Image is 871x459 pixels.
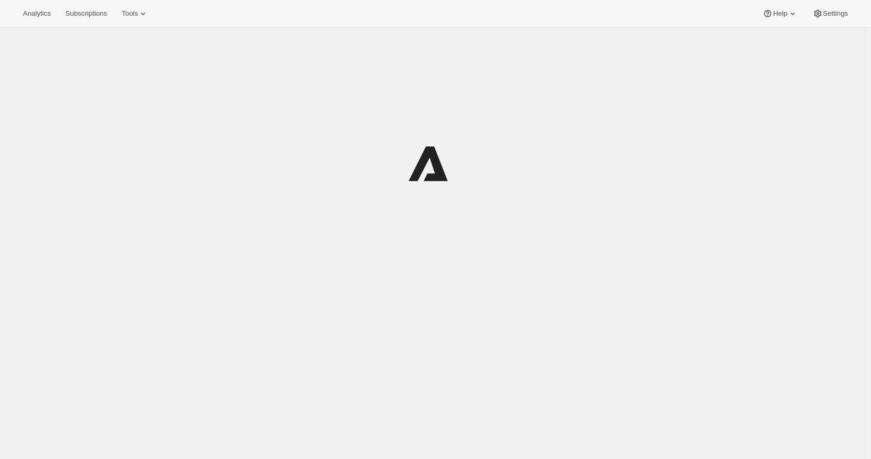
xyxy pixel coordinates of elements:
button: Tools [115,6,154,21]
button: Settings [806,6,854,21]
button: Subscriptions [59,6,113,21]
span: Analytics [23,9,51,18]
span: Settings [823,9,848,18]
button: Help [756,6,804,21]
span: Tools [122,9,138,18]
span: Help [773,9,787,18]
button: Analytics [17,6,57,21]
span: Subscriptions [65,9,107,18]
